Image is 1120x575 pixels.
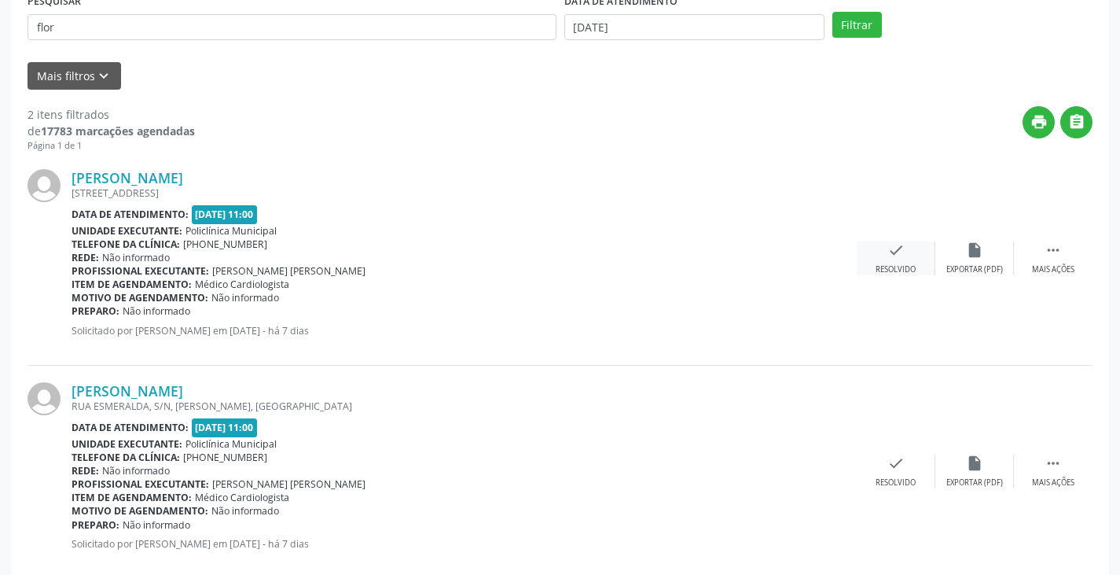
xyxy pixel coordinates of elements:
[212,264,365,278] span: [PERSON_NAME] [PERSON_NAME]
[185,224,277,238] span: Policlínica Municipal
[95,68,112,85] i: keyboard_arrow_down
[212,477,365,491] span: [PERSON_NAME] [PERSON_NAME]
[72,304,119,318] b: Preparo:
[564,14,824,41] input: Selecione um intervalo
[72,208,189,221] b: Data de atendimento:
[1032,477,1074,488] div: Mais ações
[1045,455,1062,472] i: 
[28,382,61,415] img: img
[183,451,267,464] span: [PHONE_NUMBER]
[72,518,119,532] b: Preparo:
[72,504,208,518] b: Motivo de agendamento:
[1068,113,1085,131] i: 
[123,518,190,532] span: Não informado
[72,251,99,264] b: Rede:
[1045,241,1062,259] i: 
[28,139,195,153] div: Página 1 de 1
[28,123,195,139] div: de
[72,291,208,304] b: Motivo de agendamento:
[211,291,279,304] span: Não informado
[876,477,916,488] div: Resolvido
[1032,264,1074,275] div: Mais ações
[72,421,189,434] b: Data de atendimento:
[72,238,180,251] b: Telefone da clínica:
[72,264,209,278] b: Profissional executante:
[876,264,916,275] div: Resolvido
[887,455,905,472] i: check
[832,12,882,39] button: Filtrar
[72,224,182,238] b: Unidade executante:
[72,400,857,413] div: RUA ESMERALDA, S/N, [PERSON_NAME], [GEOGRAPHIC_DATA]
[183,238,267,251] span: [PHONE_NUMBER]
[72,451,180,464] b: Telefone da clínica:
[102,251,170,264] span: Não informado
[72,324,857,337] p: Solicitado por [PERSON_NAME] em [DATE] - há 7 dias
[72,278,192,291] b: Item de agendamento:
[72,537,857,551] p: Solicitado por [PERSON_NAME] em [DATE] - há 7 dias
[946,477,1003,488] div: Exportar (PDF)
[41,123,195,138] strong: 17783 marcações agendadas
[102,464,170,477] span: Não informado
[72,464,99,477] b: Rede:
[72,186,857,200] div: [STREET_ADDRESS]
[28,106,195,123] div: 2 itens filtrados
[123,304,190,318] span: Não informado
[195,278,289,291] span: Médico Cardiologista
[1030,113,1048,131] i: print
[28,169,61,202] img: img
[28,14,556,41] input: Nome, CNS
[185,437,277,451] span: Policlínica Municipal
[211,504,279,518] span: Não informado
[946,264,1003,275] div: Exportar (PDF)
[966,241,983,259] i: insert_drive_file
[192,205,258,223] span: [DATE] 11:00
[72,169,183,186] a: [PERSON_NAME]
[72,437,182,451] b: Unidade executante:
[192,418,258,437] span: [DATE] 11:00
[1023,106,1055,138] button: print
[1060,106,1092,138] button: 
[28,62,121,90] button: Mais filtroskeyboard_arrow_down
[72,382,183,400] a: [PERSON_NAME]
[966,455,983,472] i: insert_drive_file
[887,241,905,259] i: check
[72,491,192,504] b: Item de agendamento:
[195,491,289,504] span: Médico Cardiologista
[72,477,209,491] b: Profissional executante:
